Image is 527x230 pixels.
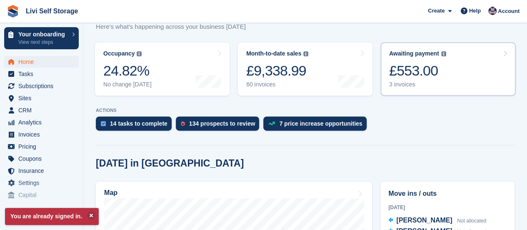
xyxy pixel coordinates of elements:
span: Pricing [18,141,68,152]
div: 7 price increase opportunities [279,120,362,127]
div: 60 invoices [246,81,308,88]
a: menu [4,153,79,164]
span: Help [469,7,481,15]
p: Your onboarding [18,31,68,37]
p: View next steps [18,38,68,46]
img: task-75834270c22a3079a89374b754ae025e5fb1db73e45f91037f5363f120a921f8.svg [101,121,106,126]
span: Tasks [18,68,68,80]
h2: Map [104,189,117,197]
span: Home [18,56,68,68]
img: prospect-51fa495bee0391a8d652442698ab0144808aea92771e9ea1ae160a38d050c398.svg [181,121,185,126]
div: 14 tasks to complete [110,120,167,127]
h2: [DATE] in [GEOGRAPHIC_DATA] [96,158,244,169]
a: menu [4,92,79,104]
a: menu [4,56,79,68]
span: Analytics [18,116,68,128]
a: Occupancy 24.82% No change [DATE] [95,43,230,96]
span: Sites [18,92,68,104]
a: Month-to-date sales £9,338.99 60 invoices [238,43,372,96]
div: No change [DATE] [103,81,152,88]
a: Livi Self Storage [22,4,81,18]
img: Jim [488,7,497,15]
a: menu [4,116,79,128]
span: Coupons [18,153,68,164]
a: menu [4,141,79,152]
div: [DATE] [388,204,507,211]
div: Month-to-date sales [246,50,301,57]
span: Capital [18,189,68,201]
img: stora-icon-8386f47178a22dfd0bd8f6a31ec36ba5ce8667c1dd55bd0f319d3a0aa187defe.svg [7,5,19,18]
a: 14 tasks to complete [96,116,176,135]
div: 24.82% [103,62,152,79]
span: Insurance [18,165,68,177]
a: menu [4,177,79,189]
img: icon-info-grey-7440780725fd019a000dd9b08b2336e03edf1995a4989e88bcd33f0948082b44.svg [441,51,446,56]
a: menu [4,104,79,116]
a: [PERSON_NAME] Not allocated [388,215,486,226]
p: You are already signed in. [5,208,99,225]
a: menu [4,165,79,177]
p: Here's what's happening across your business [DATE] [96,22,254,32]
img: icon-info-grey-7440780725fd019a000dd9b08b2336e03edf1995a4989e88bcd33f0948082b44.svg [303,51,308,56]
img: icon-info-grey-7440780725fd019a000dd9b08b2336e03edf1995a4989e88bcd33f0948082b44.svg [137,51,142,56]
a: Awaiting payment £553.00 3 invoices [381,43,515,96]
span: Settings [18,177,68,189]
span: [PERSON_NAME] [396,217,452,224]
a: Your onboarding View next steps [4,27,79,49]
a: 134 prospects to review [176,116,264,135]
span: Account [498,7,520,15]
div: Awaiting payment [389,50,439,57]
div: £9,338.99 [246,62,308,79]
span: Create [428,7,445,15]
img: price_increase_opportunities-93ffe204e8149a01c8c9dc8f82e8f89637d9d84a8eef4429ea346261dce0b2c0.svg [268,121,275,125]
p: ACTIONS [96,108,515,113]
span: Invoices [18,129,68,140]
a: menu [4,80,79,92]
a: menu [4,189,79,201]
div: 134 prospects to review [189,120,255,127]
h2: Move ins / outs [388,189,507,199]
a: menu [4,68,79,80]
div: £553.00 [389,62,446,79]
a: menu [4,129,79,140]
a: 7 price increase opportunities [263,116,370,135]
span: CRM [18,104,68,116]
span: Subscriptions [18,80,68,92]
span: Not allocated [457,218,486,224]
div: Occupancy [103,50,135,57]
div: 3 invoices [389,81,446,88]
